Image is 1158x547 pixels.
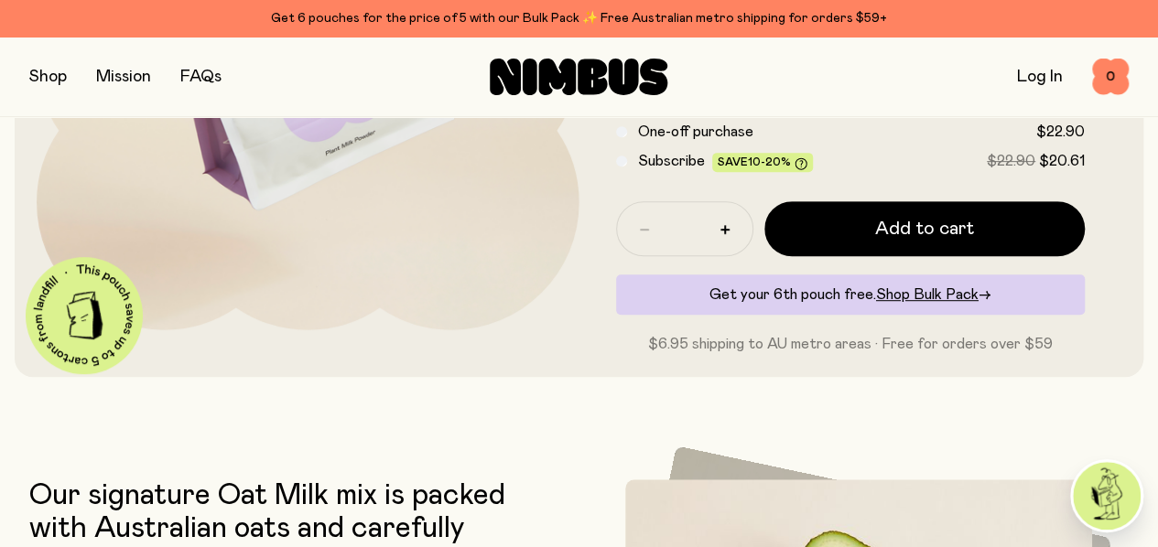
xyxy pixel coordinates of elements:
[638,154,705,168] span: Subscribe
[616,333,1086,355] p: $6.95 shipping to AU metro areas · Free for orders over $59
[1017,69,1063,85] a: Log In
[638,124,753,139] span: One-off purchase
[1039,154,1085,168] span: $20.61
[875,216,974,241] span: Add to cart
[1073,462,1141,530] img: agent
[1092,59,1129,95] button: 0
[180,69,222,85] a: FAQs
[718,156,807,170] span: Save
[29,7,1129,29] div: Get 6 pouches for the price of 5 with our Bulk Pack ✨ Free Australian metro shipping for orders $59+
[764,201,1086,256] button: Add to cart
[876,287,991,302] a: Shop Bulk Pack→
[987,154,1035,168] span: $22.90
[616,274,1086,315] div: Get your 6th pouch free.
[876,287,979,302] span: Shop Bulk Pack
[748,156,791,167] span: 10-20%
[96,69,151,85] a: Mission
[1036,124,1085,139] span: $22.90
